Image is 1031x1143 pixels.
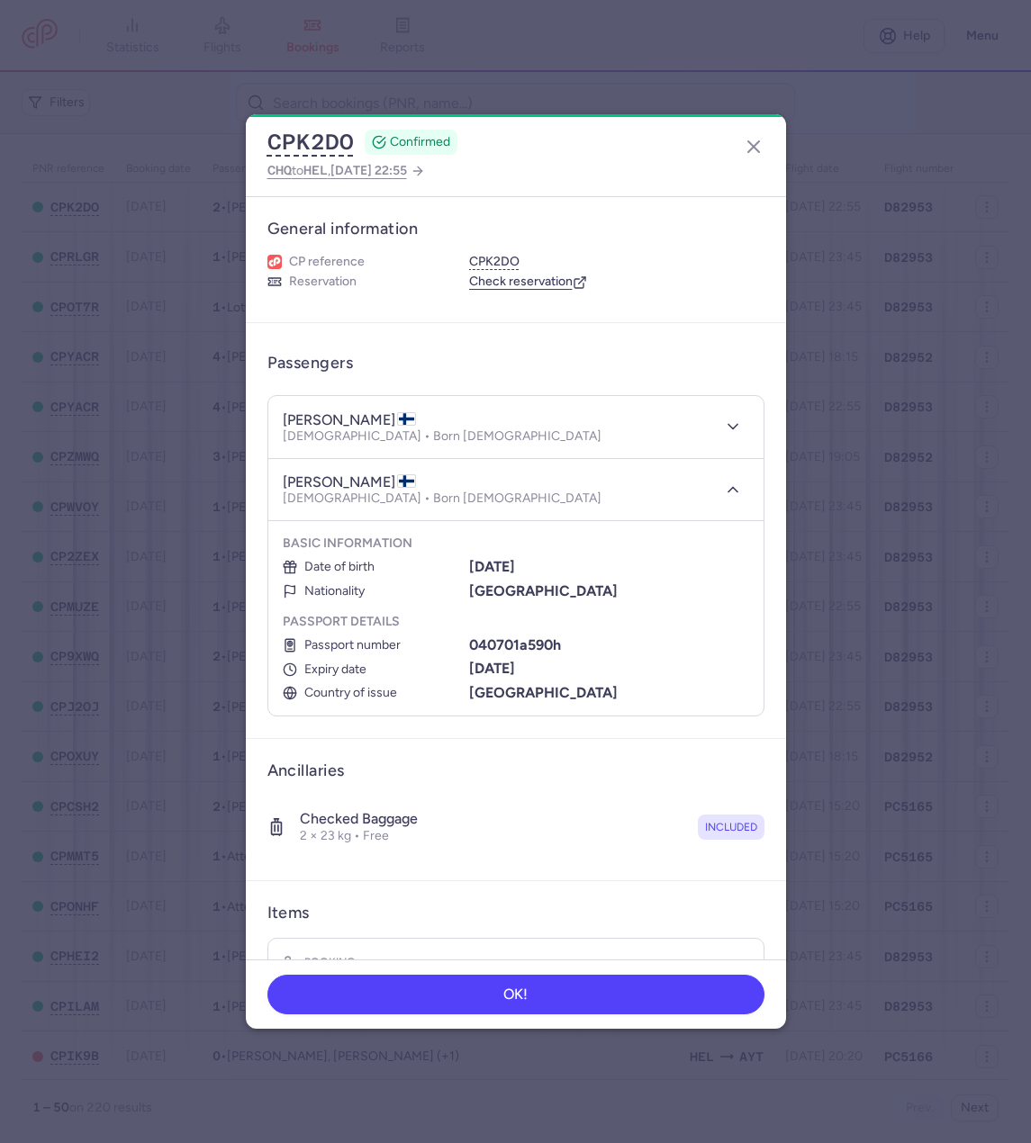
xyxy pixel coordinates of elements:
h3: General information [267,219,764,239]
span: OK! [503,986,528,1003]
p: [DEMOGRAPHIC_DATA] • Born [DEMOGRAPHIC_DATA] [283,429,601,444]
div: Country of issue [283,686,466,700]
span: CONFIRMED [390,133,450,151]
h3: Passengers [267,353,354,373]
div: Passport number [283,638,466,652]
div: Date of birth [283,560,466,574]
b: [DATE] [469,660,515,677]
div: Expiry date [283,662,466,677]
a: CHQtoHEL,[DATE] 22:55 [267,159,425,182]
b: [GEOGRAPHIC_DATA] [469,582,618,599]
figure: 1L airline logo [267,255,282,269]
b: [DATE] [469,558,515,575]
span: Reservation [289,274,357,290]
a: Check reservation [469,274,587,290]
button: CPK2DO [469,254,520,270]
h5: Passport details [283,614,749,630]
b: [GEOGRAPHIC_DATA] [469,684,618,701]
h4: [PERSON_NAME] [283,411,416,429]
button: OK! [267,975,764,1014]
div: Nationality [283,584,466,598]
h5: Basic information [283,535,749,552]
button: CPK2DO [267,129,354,156]
span: CHQ [267,163,292,177]
h4: Checked baggage [300,810,418,828]
h3: Ancillaries [267,760,764,781]
h4: [PERSON_NAME] [283,473,416,491]
h4: Booking [304,953,355,971]
p: 2 × 23 kg • Free [300,828,418,844]
p: [DEMOGRAPHIC_DATA] • Born [DEMOGRAPHIC_DATA] [283,491,601,506]
span: HEL [303,163,328,177]
span: CP reference [289,254,365,270]
b: 040701a590h [469,636,561,653]
div: Booking€100.00 [268,939,764,1021]
span: to , [267,159,407,182]
span: included [705,818,757,836]
span: [DATE] 22:55 [330,163,407,178]
h3: Items [267,903,310,923]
